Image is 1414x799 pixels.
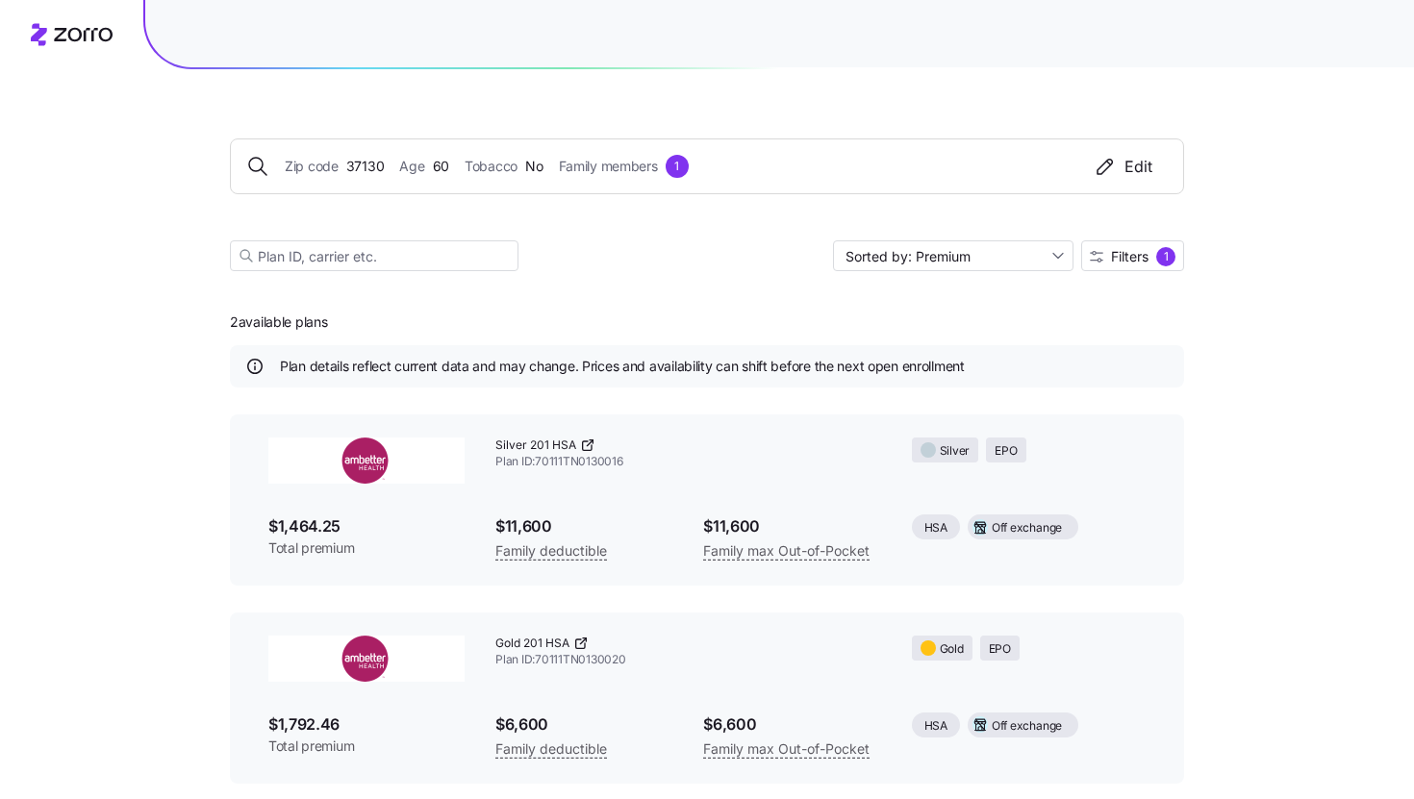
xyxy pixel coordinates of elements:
[666,155,689,178] div: 1
[268,514,465,538] span: $1,464.25
[559,156,658,177] span: Family members
[268,712,465,737] span: $1,792.46
[940,640,964,659] span: Gold
[280,357,965,376] span: Plan details reflect current data and may change. Prices and availability can shift before the ne...
[230,312,328,332] span: 2 available plans
[1111,250,1149,263] span: Filters
[346,156,385,177] span: 37130
[495,514,672,538] span: $11,600
[495,737,607,761] span: Family deductible
[268,538,465,558] span: Total premium
[703,712,880,737] span: $6,600
[992,519,1062,537] span: Off exchange
[995,442,1017,461] span: EPO
[433,156,449,177] span: 60
[495,437,576,454] span: Silver 201 HSA
[703,539,870,562] span: Family max Out-of-Pocket
[495,652,881,668] span: Plan ID: 70111TN0130020
[703,514,880,538] span: $11,600
[1081,240,1184,271] button: Filters1
[703,737,870,761] span: Family max Out-of-Pocket
[924,519,947,537] span: HSA
[992,717,1062,736] span: Off exchange
[268,737,465,756] span: Total premium
[465,156,518,177] span: Tobacco
[989,640,1011,659] span: EPO
[285,156,339,177] span: Zip code
[940,442,971,461] span: Silver
[1094,155,1152,178] div: Edit
[268,636,465,682] img: Ambetter
[495,712,672,737] span: $6,600
[525,156,543,177] span: No
[230,240,518,271] input: Plan ID, carrier etc.
[495,454,881,470] span: Plan ID: 70111TN0130016
[1078,155,1168,178] button: Edit
[495,636,569,652] span: Gold 201 HSA
[399,156,424,177] span: Age
[268,437,465,484] img: Ambetter
[495,539,607,562] span: Family deductible
[1156,247,1175,266] div: 1
[924,717,947,736] span: HSA
[833,240,1073,271] input: Sort by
